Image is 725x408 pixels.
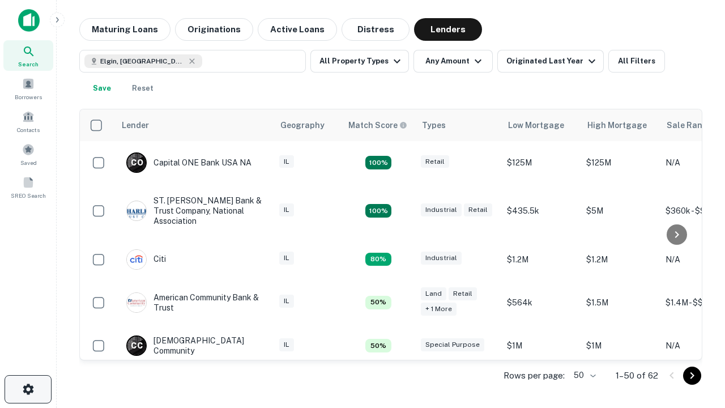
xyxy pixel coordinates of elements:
[365,253,391,266] div: Matching Properties: 8, hasApolloMatch: undefined
[348,119,407,131] div: Capitalize uses an advanced AI algorithm to match your search with the best lender. The match sco...
[421,338,484,351] div: Special Purpose
[616,369,658,382] p: 1–50 of 62
[126,249,166,270] div: Citi
[365,156,391,169] div: Matching Properties: 16, hasApolloMatch: undefined
[365,204,391,218] div: Matching Properties: 18, hasApolloMatch: undefined
[581,324,660,367] td: $1M
[3,106,53,137] a: Contacts
[422,118,446,132] div: Types
[414,18,482,41] button: Lenders
[100,56,185,66] span: Elgin, [GEOGRAPHIC_DATA], [GEOGRAPHIC_DATA]
[348,119,405,131] h6: Match Score
[11,191,46,200] span: SREO Search
[581,141,660,184] td: $125M
[506,54,599,68] div: Originated Last Year
[279,155,294,168] div: IL
[20,158,37,167] span: Saved
[421,303,457,316] div: + 1 more
[421,203,462,216] div: Industrial
[501,184,581,238] td: $435.5k
[449,287,477,300] div: Retail
[508,118,564,132] div: Low Mortgage
[3,172,53,202] a: SREO Search
[279,203,294,216] div: IL
[365,296,391,309] div: Matching Properties: 5, hasApolloMatch: undefined
[3,40,53,71] a: Search
[581,184,660,238] td: $5M
[421,252,462,265] div: Industrial
[84,77,120,100] button: Save your search to get updates of matches that match your search criteria.
[501,109,581,141] th: Low Mortgage
[126,152,251,173] div: Capital ONE Bank USA NA
[464,203,492,216] div: Retail
[79,18,170,41] button: Maturing Loans
[127,201,146,220] img: picture
[125,77,161,100] button: Reset
[17,125,40,134] span: Contacts
[342,18,410,41] button: Distress
[126,335,262,356] div: [DEMOGRAPHIC_DATA] Community
[501,141,581,184] td: $125M
[501,238,581,281] td: $1.2M
[608,50,665,73] button: All Filters
[421,287,446,300] div: Land
[279,295,294,308] div: IL
[421,155,449,168] div: Retail
[126,292,262,313] div: American Community Bank & Trust
[18,59,39,69] span: Search
[79,50,306,73] button: Elgin, [GEOGRAPHIC_DATA], [GEOGRAPHIC_DATA]
[18,9,40,32] img: capitalize-icon.png
[413,50,493,73] button: Any Amount
[581,281,660,324] td: $1.5M
[569,367,598,384] div: 50
[504,369,565,382] p: Rows per page:
[3,73,53,104] a: Borrowers
[365,339,391,352] div: Matching Properties: 5, hasApolloMatch: undefined
[15,92,42,101] span: Borrowers
[587,118,647,132] div: High Mortgage
[115,109,274,141] th: Lender
[279,252,294,265] div: IL
[126,195,262,227] div: ST. [PERSON_NAME] Bank & Trust Company, National Association
[501,324,581,367] td: $1M
[274,109,342,141] th: Geography
[127,293,146,312] img: picture
[342,109,415,141] th: Capitalize uses an advanced AI algorithm to match your search with the best lender. The match sco...
[131,340,142,352] p: C C
[3,139,53,169] a: Saved
[415,109,501,141] th: Types
[310,50,409,73] button: All Property Types
[581,109,660,141] th: High Mortgage
[127,250,146,269] img: picture
[122,118,149,132] div: Lender
[258,18,337,41] button: Active Loans
[279,338,294,351] div: IL
[280,118,325,132] div: Geography
[501,281,581,324] td: $564k
[175,18,253,41] button: Originations
[131,157,143,169] p: C O
[497,50,604,73] button: Originated Last Year
[668,281,725,335] iframe: Chat Widget
[581,238,660,281] td: $1.2M
[683,367,701,385] button: Go to next page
